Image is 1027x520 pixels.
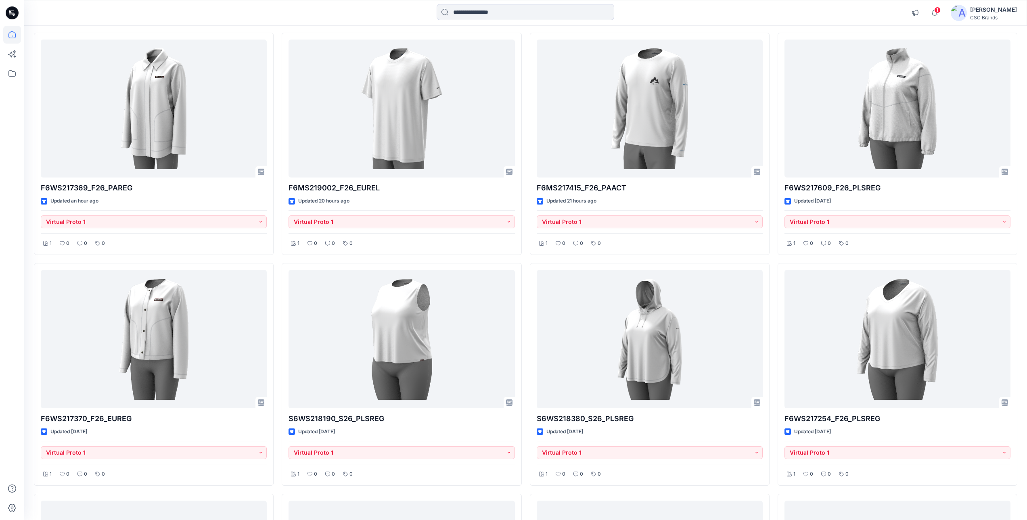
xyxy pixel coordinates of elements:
p: 0 [102,470,105,478]
p: 1 [297,470,299,478]
p: 1 [546,239,548,248]
p: 0 [810,470,813,478]
p: S6WS218190_S26_PLSREG [289,413,515,424]
p: 0 [580,239,583,248]
a: F6WS217370_F26_EUREG [41,270,267,408]
p: 0 [66,470,69,478]
p: 0 [84,239,87,248]
p: Updated [DATE] [794,428,831,436]
a: S6WS218190_S26_PLSREG [289,270,515,408]
a: F6MS219002_F26_EUREL [289,40,515,178]
p: 0 [562,470,565,478]
p: 0 [332,239,335,248]
p: 0 [562,239,565,248]
p: 1 [50,470,52,478]
p: F6WS217370_F26_EUREG [41,413,267,424]
p: 0 [314,470,317,478]
p: Updated [DATE] [546,428,583,436]
p: Updated 21 hours ago [546,197,596,205]
p: 0 [845,239,849,248]
p: Updated [DATE] [298,428,335,436]
p: 0 [84,470,87,478]
p: Updated 20 hours ago [298,197,349,205]
p: 1 [546,470,548,478]
p: 0 [828,470,831,478]
p: 0 [349,470,353,478]
p: F6MS219002_F26_EUREL [289,182,515,194]
p: 0 [314,239,317,248]
p: Updated [DATE] [50,428,87,436]
img: avatar [951,5,967,21]
p: 0 [349,239,353,248]
p: 0 [598,470,601,478]
p: 1 [50,239,52,248]
p: 1 [793,239,795,248]
p: 1 [793,470,795,478]
p: 0 [102,239,105,248]
p: F6WS217609_F26_PLSREG [784,182,1010,194]
p: 0 [580,470,583,478]
p: 0 [828,239,831,248]
div: CSC Brands [970,15,1017,21]
p: Updated [DATE] [794,197,831,205]
a: F6MS217415_F26_PAACT [537,40,763,178]
p: S6WS218380_S26_PLSREG [537,413,763,424]
p: Updated an hour ago [50,197,98,205]
span: 1 [934,7,941,13]
p: 1 [297,239,299,248]
p: 0 [332,470,335,478]
a: F6WS217609_F26_PLSREG [784,40,1010,178]
p: 0 [845,470,849,478]
p: F6WS217369_F26_PAREG [41,182,267,194]
a: S6WS218380_S26_PLSREG [537,270,763,408]
p: F6WS217254_F26_PLSREG [784,413,1010,424]
p: 0 [810,239,813,248]
a: F6WS217369_F26_PAREG [41,40,267,178]
a: F6WS217254_F26_PLSREG [784,270,1010,408]
p: 0 [66,239,69,248]
p: F6MS217415_F26_PAACT [537,182,763,194]
p: 0 [598,239,601,248]
div: [PERSON_NAME] [970,5,1017,15]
